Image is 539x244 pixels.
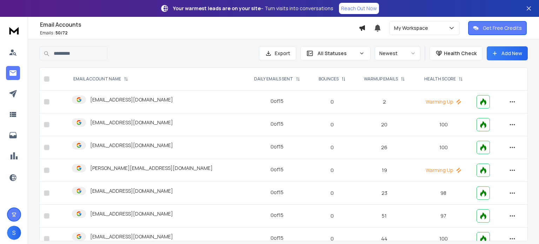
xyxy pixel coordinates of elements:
p: 0 [314,144,350,151]
button: S [7,226,21,240]
h1: Email Accounts [40,20,359,29]
td: 97 [415,205,472,227]
div: 0 of 15 [271,212,284,219]
p: [EMAIL_ADDRESS][DOMAIN_NAME] [90,187,173,194]
td: 51 [354,205,414,227]
p: HEALTH SCORE [424,76,456,82]
p: All Statuses [318,50,356,57]
p: Health Check [444,50,477,57]
p: Reach Out Now [341,5,377,12]
td: 100 [415,113,472,136]
p: [EMAIL_ADDRESS][DOMAIN_NAME] [90,142,173,149]
button: Health Check [430,46,483,60]
a: Reach Out Now [339,3,379,14]
p: – Turn visits into conversations [173,5,333,12]
td: 23 [354,182,414,205]
p: 0 [314,98,350,105]
p: [EMAIL_ADDRESS][DOMAIN_NAME] [90,96,173,103]
td: 26 [354,136,414,159]
p: DAILY EMAILS SENT [254,76,293,82]
button: Export [259,46,296,60]
strong: Your warmest leads are on your site [173,5,261,12]
td: 20 [354,113,414,136]
div: 0 of 15 [271,235,284,242]
td: 2 [354,91,414,113]
button: Get Free Credits [468,21,527,35]
p: WARMUP EMAILS [364,76,398,82]
p: My Workspace [394,25,431,32]
td: 100 [415,136,472,159]
p: Warming Up [419,167,468,174]
p: [EMAIL_ADDRESS][DOMAIN_NAME] [90,119,173,126]
td: 98 [415,182,472,205]
button: Add New [487,46,528,60]
div: 0 of 15 [271,98,284,105]
p: Get Free Credits [483,25,522,32]
p: 0 [314,121,350,128]
div: 0 of 15 [271,120,284,127]
div: 0 of 15 [271,189,284,196]
td: 19 [354,159,414,182]
p: 0 [314,190,350,197]
span: 50 / 72 [55,30,68,36]
div: 0 of 15 [271,166,284,173]
p: 0 [314,235,350,242]
p: [PERSON_NAME][EMAIL_ADDRESS][DOMAIN_NAME] [90,165,213,172]
button: Newest [375,46,420,60]
div: EMAIL ACCOUNT NAME [73,76,128,82]
div: 0 of 15 [271,143,284,150]
p: 0 [314,212,350,219]
p: BOUNCES [319,76,339,82]
p: [EMAIL_ADDRESS][DOMAIN_NAME] [90,210,173,217]
img: logo [7,24,21,37]
p: Emails : [40,30,359,36]
p: Warming Up [419,98,468,105]
p: [EMAIL_ADDRESS][DOMAIN_NAME] [90,233,173,240]
p: 0 [314,167,350,174]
